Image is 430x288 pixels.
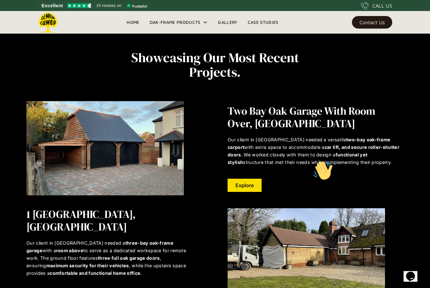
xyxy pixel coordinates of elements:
[404,263,424,282] iframe: chat widget
[122,18,144,27] a: Home
[26,239,198,277] p: Our client in [GEOGRAPHIC_DATA] needed a with a to serve as a dedicated workspace for remote work...
[56,248,83,253] strong: room above
[126,3,147,8] img: Trustpilot logo
[228,136,399,166] p: Our client in [GEOGRAPHIC_DATA] needed a versatile with extra space to accommodate a . We worked ...
[228,105,399,130] h3: Two Bay Oak Garage with Room Over, [GEOGRAPHIC_DATA]
[26,208,198,233] h3: 1 [GEOGRAPHIC_DATA], [GEOGRAPHIC_DATA]
[46,263,129,268] strong: maximum security for their vehicles
[3,19,113,34] span: Hi There, I'm here to help with anything you need. Please let me know if you have any questions.
[42,2,63,9] span: Excellent
[3,3,116,34] div: 👋Hi There,I'm here to help with anything you need. Please let me know if you have any questions.
[144,11,213,34] div: Oak-Frame Products
[361,2,392,9] a: CALL US
[150,19,201,26] div: Oak-Frame Products
[352,16,392,29] a: Contact Us
[310,158,424,260] iframe: chat widget
[50,270,140,276] strong: comfortable and functional home office
[359,20,385,24] div: Contact Us
[228,179,262,192] a: Explore
[3,3,23,23] img: :wave:
[213,18,242,27] a: Gallery
[372,2,392,9] div: CALL US
[96,2,122,9] span: 15 reviews on
[116,50,314,79] h2: Showcasing our most recent projects.
[38,1,151,10] a: See Lemon Lumba reviews on Trustpilot
[98,255,160,261] strong: three full oak garage doors
[243,18,284,27] a: Case Studies
[67,3,91,8] img: Trustpilot 4.5 stars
